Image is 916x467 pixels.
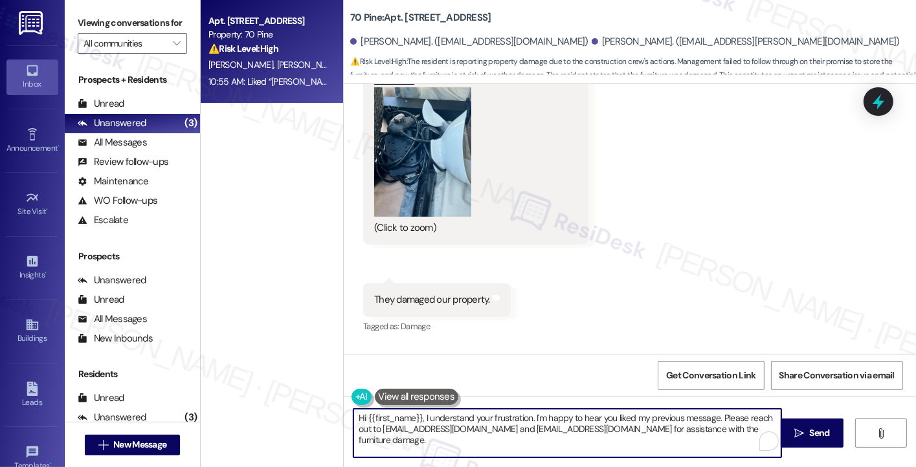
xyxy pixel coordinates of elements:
i:  [98,440,108,450]
div: Residents [65,367,200,381]
a: Inbox [6,60,58,94]
img: ResiDesk Logo [19,11,45,35]
span: Damage [401,321,430,332]
span: • [58,142,60,151]
strong: ⚠️ Risk Level: High [350,56,406,67]
div: Prospects + Residents [65,73,200,87]
div: Apt. [STREET_ADDRESS] [208,14,328,28]
button: Get Conversation Link [658,361,764,390]
span: • [45,268,47,277]
div: (3) [181,407,200,428]
strong: ⚠️ Risk Level: High [208,43,278,54]
div: All Messages [78,136,147,149]
span: : The resident is reporting property damage due to the construction crew's actions. Management fa... [350,55,916,96]
textarea: To enrich screen reader interactions, please activate Accessibility in Grammarly extension settings [353,409,781,457]
i:  [876,428,886,439]
span: • [47,205,49,214]
button: New Message [85,435,181,455]
div: (3) [181,113,200,133]
i:  [794,428,804,439]
span: Share Conversation via email [779,369,895,382]
span: New Message [113,438,166,451]
div: Property: 70 Pine [208,28,328,41]
div: Unanswered [78,274,146,287]
button: Send [781,418,843,448]
div: Unread [78,97,124,111]
input: All communities [84,33,166,54]
i:  [173,38,181,49]
div: Unanswered [78,411,146,424]
div: All Messages [78,312,147,326]
span: Send [810,426,830,440]
span: [PERSON_NAME] [277,59,342,71]
div: Escalate [78,213,128,227]
div: [PERSON_NAME]. ([EMAIL_ADDRESS][DOMAIN_NAME]) [350,35,588,49]
div: They damaged our property. [374,293,490,307]
div: Unanswered [78,116,146,130]
label: Viewing conversations for [78,13,187,33]
div: Unread [78,293,124,307]
a: Insights • [6,250,58,285]
div: Review follow-ups [78,155,168,169]
span: [PERSON_NAME] [208,59,277,71]
div: (Click to zoom) [374,221,568,235]
span: Get Conversation Link [666,369,755,382]
a: Buildings [6,314,58,349]
a: Site Visit • [6,187,58,222]
div: Prospects [65,250,200,263]
a: Leads [6,378,58,413]
button: Zoom image [374,87,471,217]
div: Tagged as: [363,317,511,336]
div: Maintenance [78,175,149,188]
div: Unread [78,391,124,405]
div: [PERSON_NAME]. ([EMAIL_ADDRESS][PERSON_NAME][DOMAIN_NAME]) [592,35,900,49]
button: Share Conversation via email [771,361,903,390]
div: New Inbounds [78,332,153,345]
div: WO Follow-ups [78,194,157,208]
b: 70 Pine: Apt. [STREET_ADDRESS] [350,11,491,25]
